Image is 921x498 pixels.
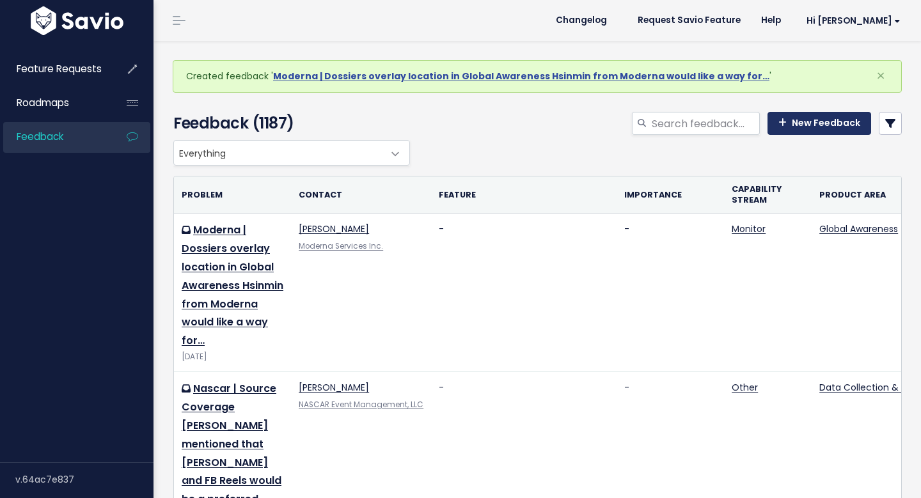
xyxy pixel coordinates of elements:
[819,222,898,235] a: Global Awareness
[3,88,106,118] a: Roadmaps
[732,381,758,394] a: Other
[17,130,63,143] span: Feedback
[791,11,911,31] a: Hi [PERSON_NAME]
[556,16,607,25] span: Changelog
[28,6,127,35] img: logo-white.9d6f32f41409.svg
[299,222,369,235] a: [PERSON_NAME]
[299,381,369,394] a: [PERSON_NAME]
[431,214,617,372] td: -
[299,241,383,251] a: Moderna Services Inc.
[182,222,283,348] a: Moderna | Dossiers overlay location in Global Awareness Hsinmin from Moderna would like a way for…
[863,61,898,91] button: Close
[627,11,751,30] a: Request Savio Feature
[724,176,812,214] th: Capability stream
[617,214,724,372] td: -
[15,463,153,496] div: v.64ac7e837
[173,60,902,93] div: Created feedback ' '
[732,222,766,235] a: Monitor
[767,112,871,135] a: New Feedback
[17,62,102,75] span: Feature Requests
[182,350,283,364] div: [DATE]
[3,54,106,84] a: Feature Requests
[174,176,291,214] th: Problem
[617,176,724,214] th: Importance
[291,176,431,214] th: Contact
[807,16,901,26] span: Hi [PERSON_NAME]
[751,11,791,30] a: Help
[173,112,404,135] h4: Feedback (1187)
[17,96,69,109] span: Roadmaps
[173,140,410,166] span: Everything
[876,65,885,86] span: ×
[174,141,384,165] span: Everything
[273,70,769,82] a: Moderna | Dossiers overlay location in Global Awareness Hsinmin from Moderna would like a way for…
[650,112,760,135] input: Search feedback...
[431,176,617,214] th: Feature
[299,400,423,410] a: NASCAR Event Management, LLC
[3,122,106,152] a: Feedback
